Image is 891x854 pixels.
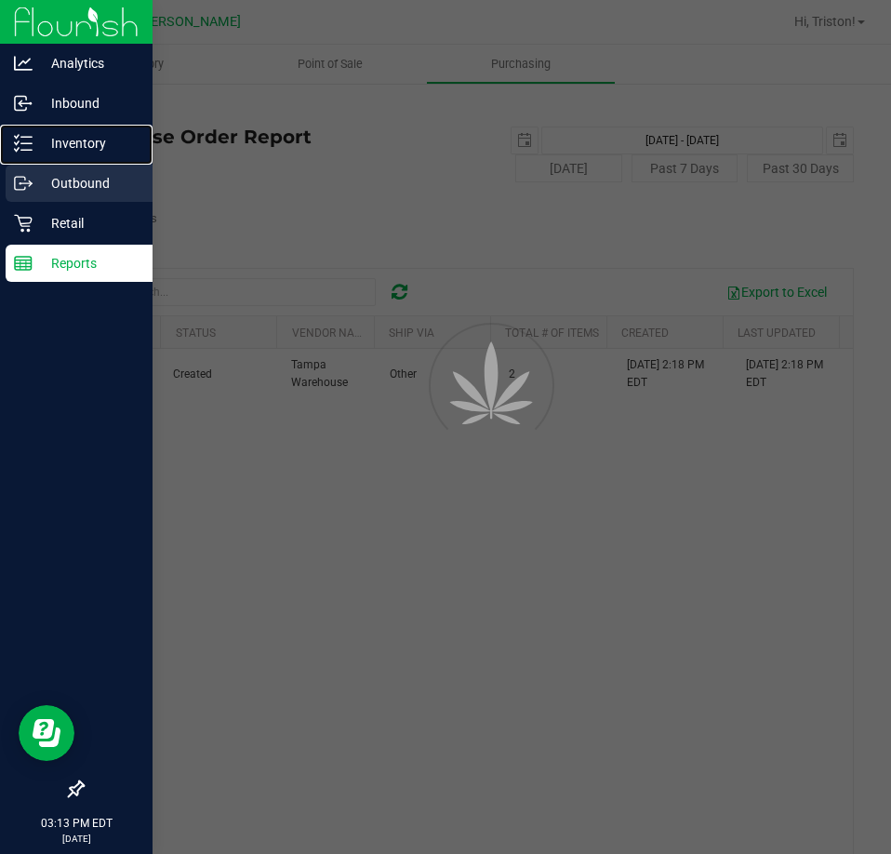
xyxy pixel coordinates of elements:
[19,705,74,761] iframe: Resource center
[14,54,33,73] inline-svg: Analytics
[33,212,144,234] p: Retail
[33,52,144,74] p: Analytics
[33,92,144,114] p: Inbound
[8,815,144,832] p: 03:13 PM EDT
[8,832,144,846] p: [DATE]
[33,252,144,274] p: Reports
[14,254,33,273] inline-svg: Reports
[14,134,33,153] inline-svg: Inventory
[14,214,33,233] inline-svg: Retail
[14,94,33,113] inline-svg: Inbound
[33,172,144,194] p: Outbound
[33,132,144,154] p: Inventory
[14,174,33,193] inline-svg: Outbound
